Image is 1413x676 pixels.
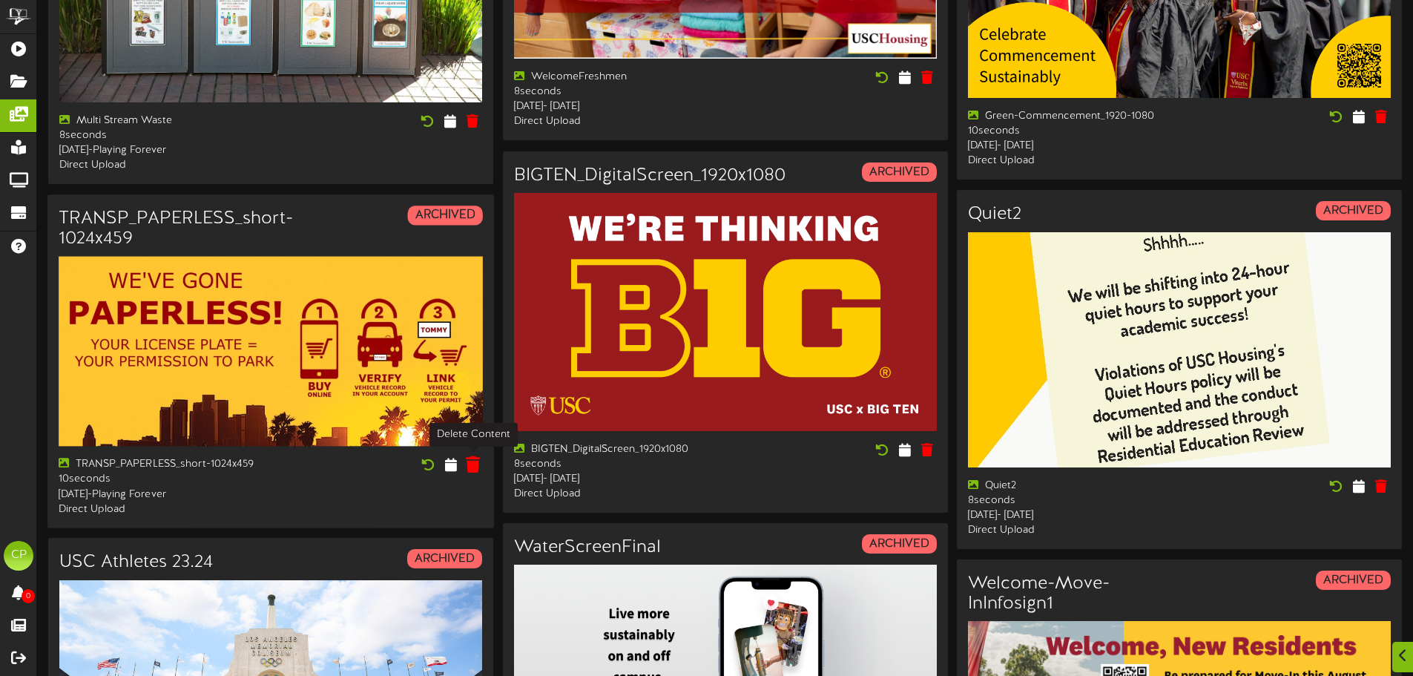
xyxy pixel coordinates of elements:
[968,232,1391,467] img: 4c7ace01-709f-4d4a-b06a-67d641b7636f.jpg
[968,139,1168,154] div: [DATE] - [DATE]
[869,165,929,179] strong: ARCHIVED
[514,487,714,502] div: Direct Upload
[968,124,1168,139] div: 10 seconds
[514,457,714,472] div: 8 seconds
[59,502,260,516] div: Direct Upload
[59,472,260,487] div: 10 seconds
[59,553,213,572] h3: USC Athletes 23.24
[968,523,1168,538] div: Direct Upload
[968,205,1021,224] h3: Quiet2
[59,143,260,158] div: [DATE] - Playing Forever
[968,109,1168,124] div: Green-Commencement_1920-1080
[59,457,260,472] div: TRANSP_PAPERLESS_short-1024x459
[968,508,1168,523] div: [DATE] - [DATE]
[514,472,714,487] div: [DATE] - [DATE]
[968,479,1168,493] div: Quiet2
[415,552,475,565] strong: ARCHIVED
[59,256,483,446] img: b5400bf8-c702-44b5-b2bb-ba656c7bf22f.jpg
[59,114,260,128] div: Multi Stream Waste
[514,193,937,431] img: 9bfae2c7-d500-4be7-bde5-0032a5ef7eaf.jpg
[59,209,293,249] h3: TRANSP_PAPERLESS_short-1024x459
[514,85,714,99] div: 8 seconds
[968,154,1168,168] div: Direct Upload
[59,487,260,502] div: [DATE] - Playing Forever
[514,538,661,557] h3: WaterScreenFinal
[968,493,1168,508] div: 8 seconds
[514,166,785,186] h3: BIGTEN_DigitalScreen_1920x1080
[514,442,714,457] div: BIGTEN_DigitalScreen_1920x1080
[1323,574,1383,587] strong: ARCHIVED
[59,128,260,143] div: 8 seconds
[4,541,33,571] div: CP
[514,114,714,129] div: Direct Upload
[22,589,35,603] span: 0
[514,99,714,114] div: [DATE] - [DATE]
[59,158,260,173] div: Direct Upload
[1323,204,1383,217] strong: ARCHIVED
[514,70,714,85] div: WelcomeFreshmen
[869,537,929,551] strong: ARCHIVED
[415,209,475,222] strong: ARCHIVED
[968,574,1168,614] h3: Welcome-Move-InInfosign1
